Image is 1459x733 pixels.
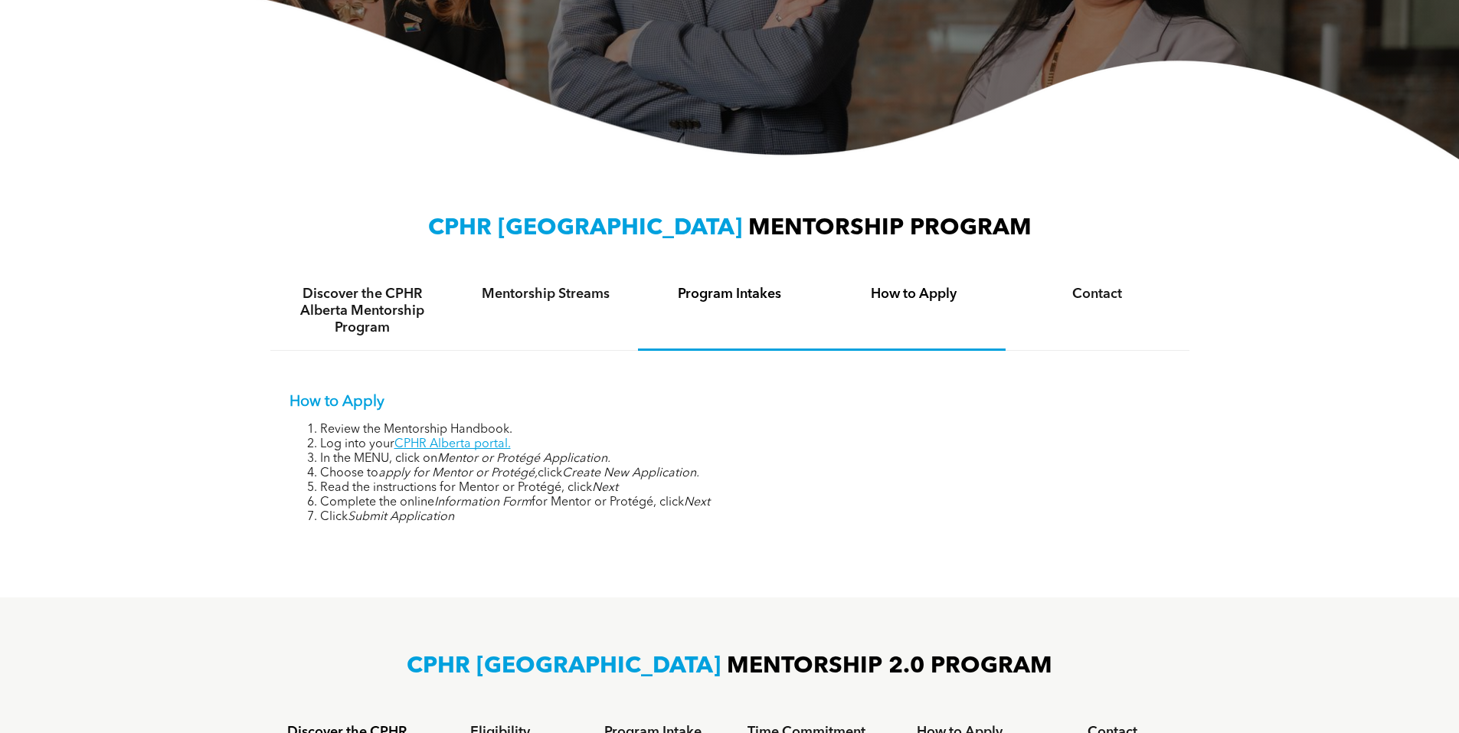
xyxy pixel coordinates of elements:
span: MENTORSHIP 2.0 PROGRAM [727,655,1052,678]
em: Submit Application [348,511,454,523]
h4: How to Apply [836,286,992,303]
li: Complete the online for Mentor or Protégé, click [320,496,1170,510]
h4: Program Intakes [652,286,808,303]
li: Click [320,510,1170,525]
em: Mentor or Protégé Application. [437,453,610,465]
em: Next [592,482,618,494]
h4: Mentorship Streams [468,286,624,303]
h4: Contact [1019,286,1176,303]
p: How to Apply [290,393,1170,411]
em: apply for Mentor or Protégé, [378,467,538,479]
span: CPHR [GEOGRAPHIC_DATA] [407,655,721,678]
li: In the MENU, click on [320,452,1170,466]
li: Log into your [320,437,1170,452]
li: Review the Mentorship Handbook. [320,423,1170,437]
h4: Discover the CPHR Alberta Mentorship Program [284,286,440,336]
li: Choose to click [320,466,1170,481]
a: CPHR Alberta portal. [394,438,511,450]
em: Next [684,496,710,509]
span: CPHR [GEOGRAPHIC_DATA] [428,217,742,240]
li: Read the instructions for Mentor or Protégé, click [320,481,1170,496]
em: Information Form [434,496,532,509]
em: Create New Application. [562,467,699,479]
span: MENTORSHIP PROGRAM [748,217,1032,240]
